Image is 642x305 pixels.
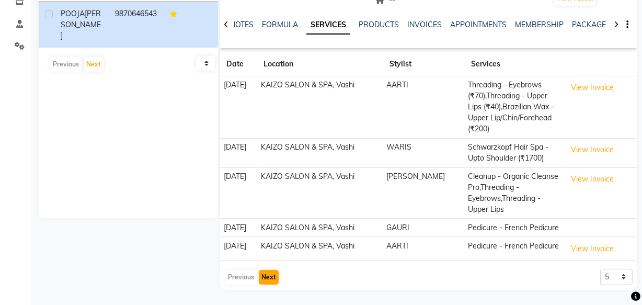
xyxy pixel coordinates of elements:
[515,20,564,29] a: MEMBERSHIP
[109,2,163,48] td: 9870646543
[465,237,563,261] td: Pedicure - French Pedicure
[383,219,465,237] td: GAURI
[258,138,383,167] td: KAIZO SALON & SPA, Vashi
[258,237,383,261] td: KAIZO SALON & SPA, Vashi
[220,237,257,261] td: [DATE]
[259,270,279,285] button: Next
[84,57,104,72] button: Next
[258,76,383,139] td: KAIZO SALON & SPA, Vashi
[61,9,101,40] span: [PERSON_NAME]
[566,171,618,187] button: View Invoice
[61,9,85,18] span: POOJA
[572,20,611,29] a: PACKAGES
[566,241,618,257] button: View Invoice
[566,80,618,96] button: View Invoice
[220,219,257,237] td: [DATE]
[258,52,383,76] th: Location
[383,138,465,167] td: WARIS
[306,16,350,35] a: SERVICES
[220,138,257,167] td: [DATE]
[465,167,563,219] td: Cleanup - Organic Cleanse Pro,Threading - Eyebrows,Threading - Upper Lips
[450,20,507,29] a: APPOINTMENTS
[383,237,465,261] td: AARTI
[465,52,563,76] th: Services
[383,52,465,76] th: Stylist
[220,52,257,76] th: Date
[258,219,383,237] td: KAIZO SALON & SPA, Vashi
[465,138,563,167] td: Schwarzkopf Hair Spa - Upto Shoulder (₹1700)
[359,20,399,29] a: PRODUCTS
[258,167,383,219] td: KAIZO SALON & SPA, Vashi
[383,167,465,219] td: [PERSON_NAME]
[465,76,563,139] td: Threading - Eyebrows (₹70),Threading - Upper Lips (₹40),Brazilian Wax - Upper Lip/Chin/Forehead (...
[230,20,254,29] a: NOTES
[383,76,465,139] td: AARTI
[465,219,563,237] td: Pedicure - French Pedicure
[220,76,257,139] td: [DATE]
[566,142,618,158] button: View Invoice
[407,20,442,29] a: INVOICES
[220,167,257,219] td: [DATE]
[262,20,298,29] a: FORMULA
